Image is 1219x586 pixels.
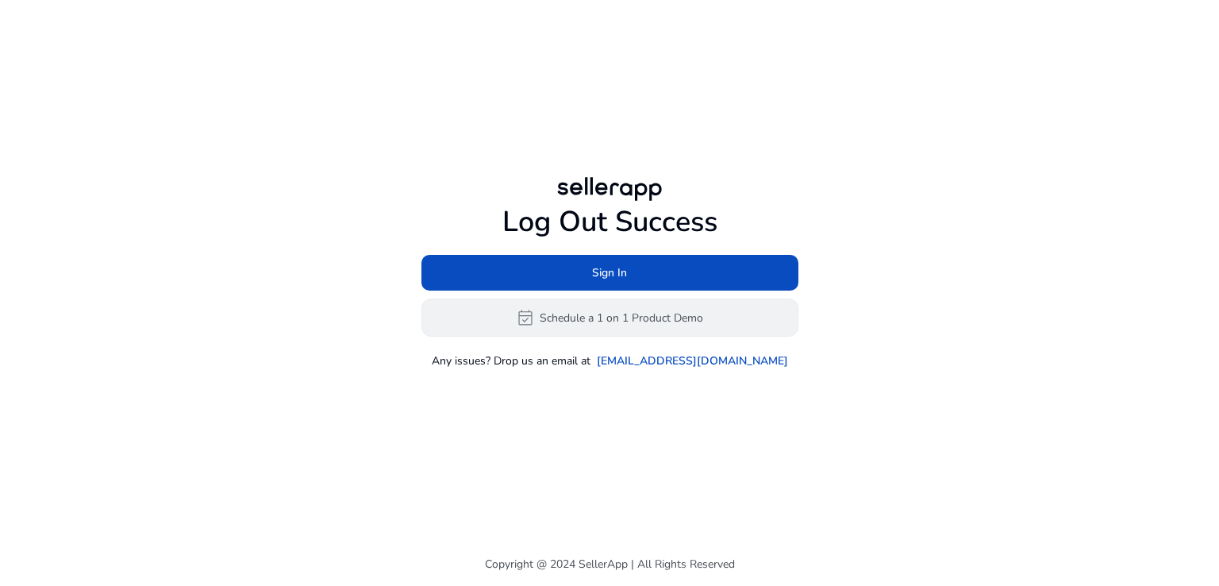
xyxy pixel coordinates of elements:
[421,205,798,239] h1: Log Out Success
[516,308,535,327] span: event_available
[432,353,590,369] p: Any issues? Drop us an email at
[421,299,798,337] button: event_availableSchedule a 1 on 1 Product Demo
[597,353,788,369] a: [EMAIL_ADDRESS][DOMAIN_NAME]
[592,264,627,281] span: Sign In
[421,255,798,291] button: Sign In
